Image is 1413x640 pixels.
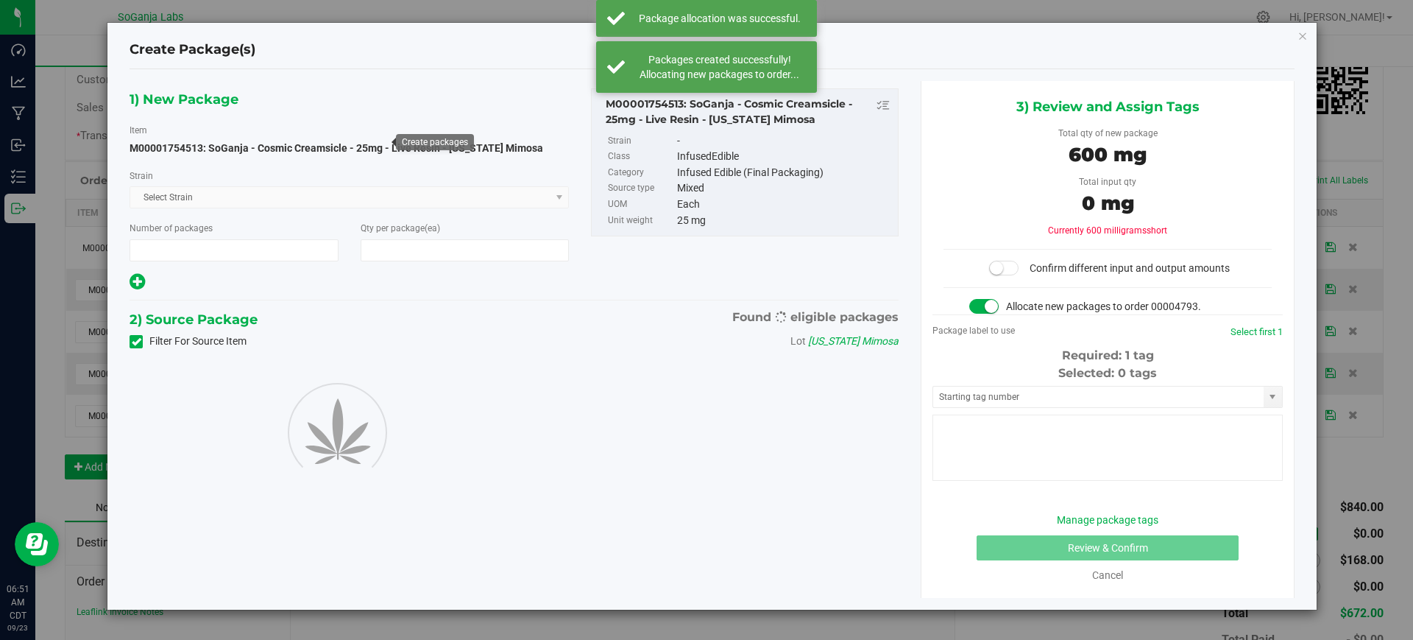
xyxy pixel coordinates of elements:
div: M00001754513: SoGanja - Cosmic Creamsicle - 25mg - Live Resin - Georgia Mimosa [606,96,890,127]
label: Strain [608,133,674,150]
span: Confirm different input and output amounts [1030,262,1230,274]
span: Required: 1 tag [1062,348,1154,362]
iframe: Resource center [15,522,59,566]
span: Selected: 0 tags [1058,366,1157,380]
label: Item [130,124,147,137]
span: Found eligible packages [732,309,899,326]
span: Total input qty [1079,177,1136,187]
div: Each [677,197,890,213]
span: Total qty of new package [1058,128,1158,138]
span: Qty per package [361,223,440,233]
span: 1) New Package [130,88,238,110]
button: Review & Confirm [977,535,1239,560]
div: Mixed [677,180,890,197]
label: Source type [608,180,674,197]
div: Infused Edible (Final Packaging) [677,165,890,181]
label: Class [608,149,674,165]
span: M00001754513: SoGanja - Cosmic Creamsicle - 25mg - Live Resin - [US_STATE] Mimosa [130,142,543,154]
a: Cancel [1092,569,1123,581]
span: (ea) [425,223,440,233]
input: Starting tag number [933,387,1264,407]
label: Strain [130,169,153,183]
div: Package allocation was successful. [633,11,806,26]
span: Number of packages [130,223,213,233]
span: 2) Source Package [130,309,258,331]
span: Allocate new packages to order 00004793. [1006,300,1201,312]
span: 600 mg [1069,143,1147,166]
label: Filter For Source Item [130,334,247,349]
span: 0 mg [1082,191,1134,215]
span: Currently 600 milligrams [1048,225,1167,236]
div: Packages created successfully! Allocating new packages to order... [633,52,806,82]
label: Category [608,165,674,181]
div: InfusedEdible [677,149,890,165]
span: short [1147,225,1167,236]
span: Lot [790,335,806,347]
div: - [677,133,890,150]
span: Package label to use [932,326,1015,336]
div: 25 mg [677,213,890,229]
h4: Create Package(s) [130,41,255,60]
span: [US_STATE] Mimosa [808,335,899,347]
div: Create packages [402,137,468,147]
span: 3) Review and Assign Tags [1016,96,1200,118]
a: Select first 1 [1230,326,1283,337]
span: Add new output [130,278,145,290]
span: select [1264,387,1282,407]
label: UOM [608,197,674,213]
label: Unit weight [608,213,674,229]
a: Manage package tags [1057,514,1158,526]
